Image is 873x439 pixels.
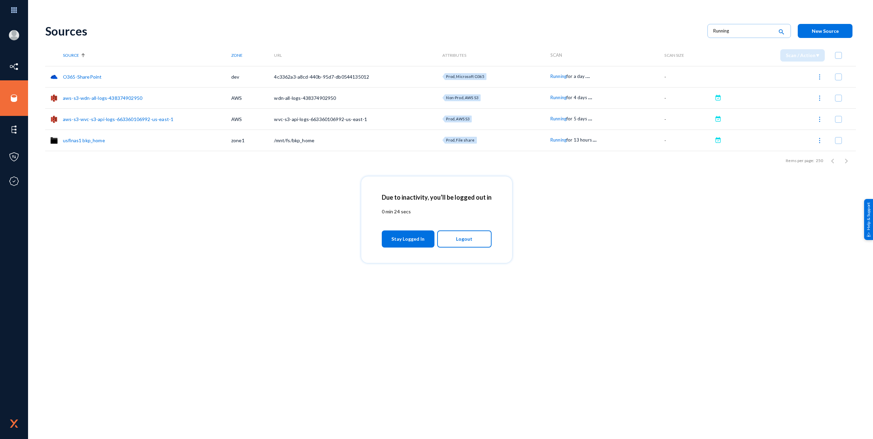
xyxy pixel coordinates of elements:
[382,194,492,201] h2: Due to inactivity, you’ll be logged out in
[391,233,425,245] span: Stay Logged In
[456,233,472,245] span: Logout
[437,230,492,248] button: Logout
[382,230,435,248] button: Stay Logged In
[382,208,492,215] p: 0 min 24 secs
